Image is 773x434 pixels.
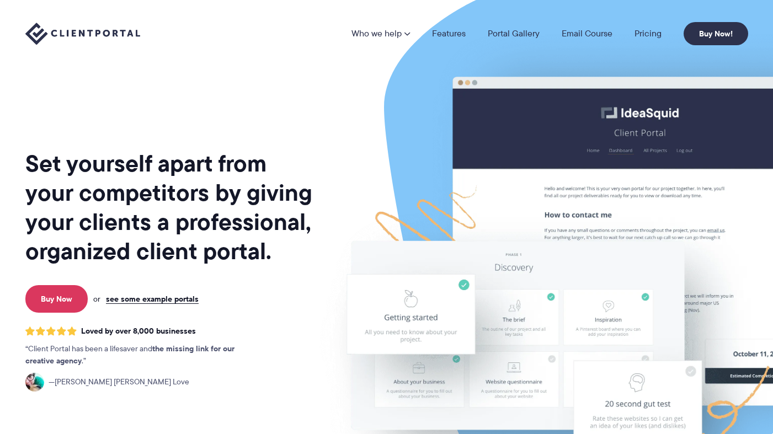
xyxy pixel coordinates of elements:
a: see some example portals [106,294,199,304]
a: Portal Gallery [488,29,540,38]
a: Who we help [351,29,410,38]
p: Client Portal has been a lifesaver and . [25,343,257,367]
a: Pricing [635,29,662,38]
a: Buy Now! [684,22,748,45]
a: Buy Now [25,285,88,313]
span: [PERSON_NAME] [PERSON_NAME] Love [49,376,189,388]
h1: Set yourself apart from your competitors by giving your clients a professional, organized client ... [25,149,314,266]
span: or [93,294,100,304]
a: Features [432,29,466,38]
strong: the missing link for our creative agency [25,342,234,367]
a: Email Course [562,29,612,38]
span: Loved by over 8,000 businesses [81,326,196,336]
